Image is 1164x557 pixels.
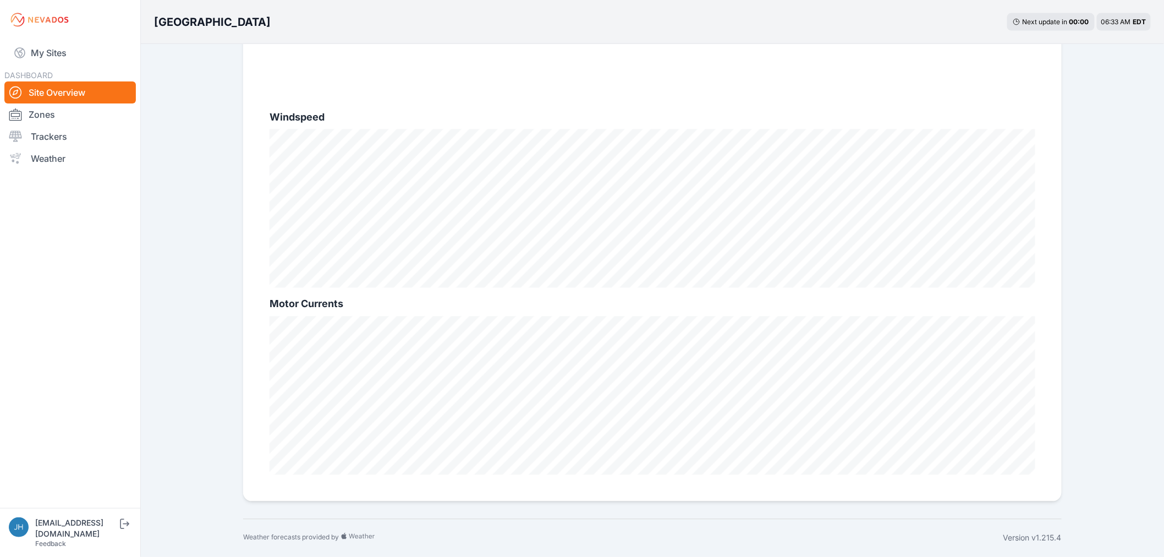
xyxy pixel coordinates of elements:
h3: [GEOGRAPHIC_DATA] [154,14,271,30]
h2: Windspeed [270,110,1035,125]
div: [EMAIL_ADDRESS][DOMAIN_NAME] [35,517,118,539]
h2: Motor Currents [270,297,1035,312]
div: 00 : 00 [1069,18,1089,26]
div: Weather forecasts provided by [243,533,1003,544]
span: DASHBOARD [4,70,53,80]
img: Nevados [9,11,70,29]
a: Zones [4,103,136,125]
span: Next update in [1023,18,1068,26]
img: jhaberkorn@invenergy.com [9,517,29,537]
span: 06:33 AM [1101,18,1131,26]
span: EDT [1133,18,1146,26]
a: Feedback [35,539,66,548]
a: Weather [4,148,136,170]
a: Site Overview [4,81,136,103]
a: My Sites [4,40,136,66]
div: Version v1.215.4 [1003,533,1062,544]
a: Trackers [4,125,136,148]
nav: Breadcrumb [154,8,271,36]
